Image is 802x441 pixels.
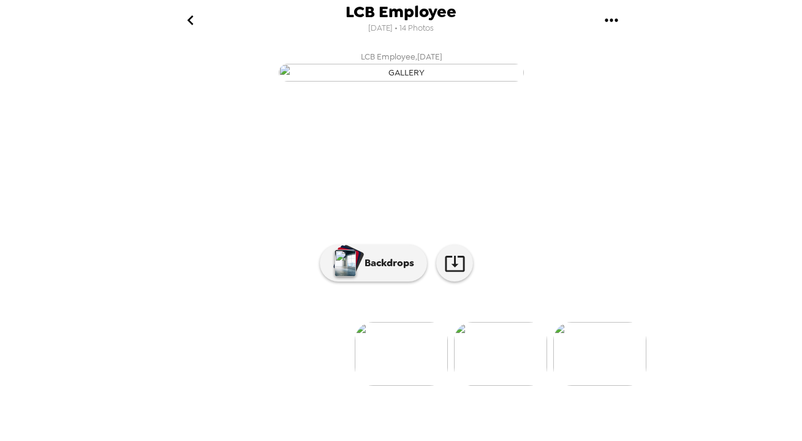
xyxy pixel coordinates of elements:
[320,245,427,282] button: Backdrops
[360,50,442,64] span: LCB Employee , [DATE]
[454,322,547,386] img: gallery
[279,64,524,82] img: gallery
[355,322,448,386] img: gallery
[553,322,646,386] img: gallery
[358,256,414,270] p: Backdrops
[346,4,456,20] span: LCB Employee
[156,46,646,85] button: LCB Employee,[DATE]
[368,20,434,37] span: [DATE] • 14 Photos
